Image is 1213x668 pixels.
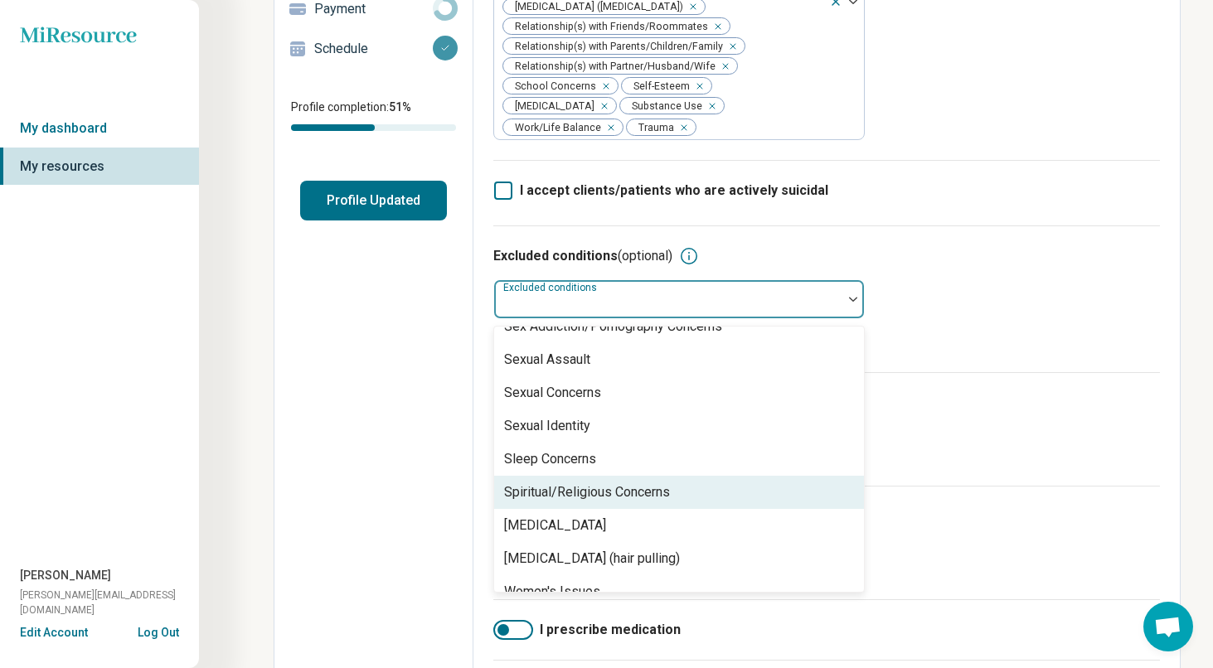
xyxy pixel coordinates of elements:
[503,18,713,34] span: Relationship(s) with Friends/Roommates
[504,416,590,436] div: Sexual Identity
[503,98,599,114] span: [MEDICAL_DATA]
[504,549,680,569] div: [MEDICAL_DATA] (hair pulling)
[389,100,411,114] span: 51 %
[274,89,473,141] div: Profile completion:
[627,119,679,135] span: Trauma
[20,567,111,584] span: [PERSON_NAME]
[314,39,433,59] p: Schedule
[504,482,670,502] div: Spiritual/Religious Concerns
[291,124,456,131] div: Profile completion
[274,29,473,69] a: Schedule
[493,246,672,266] h3: Excluded conditions
[503,58,721,74] span: Relationship(s) with Partner/Husband/Wife
[618,248,672,264] span: (optional)
[1143,602,1193,651] div: Open chat
[504,582,600,602] div: Women's Issues
[20,588,199,617] span: [PERSON_NAME][EMAIL_ADDRESS][DOMAIN_NAME]
[503,78,601,94] span: School Concerns
[520,182,828,198] span: I accept clients/patients who are actively suicidal
[540,620,681,640] span: I prescribe medication
[503,282,600,293] label: Excluded conditions
[622,78,695,94] span: Self-Esteem
[504,449,596,469] div: Sleep Concerns
[503,38,728,54] span: Relationship(s) with Parents/Children/Family
[504,383,601,403] div: Sexual Concerns
[300,181,447,220] button: Profile Updated
[20,624,88,641] button: Edit Account
[504,516,606,535] div: [MEDICAL_DATA]
[620,98,707,114] span: Substance Use
[503,119,606,135] span: Work/Life Balance
[504,317,722,336] div: Sex Addiction/Pornography Concerns
[504,350,590,370] div: Sexual Assault
[138,624,179,637] button: Log Out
